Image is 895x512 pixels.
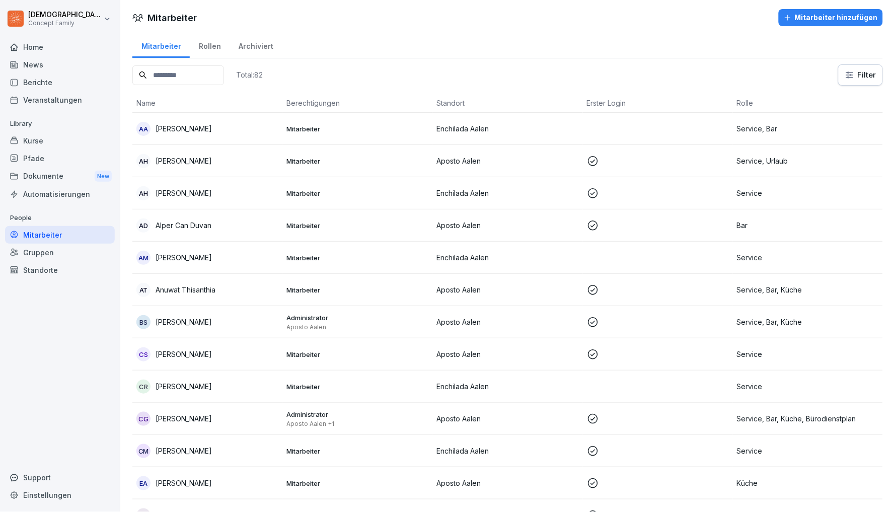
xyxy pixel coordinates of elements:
[286,189,428,198] p: Mitarbeiter
[28,11,102,19] p: [DEMOGRAPHIC_DATA] [PERSON_NAME]
[286,313,428,322] p: Administrator
[286,124,428,133] p: Mitarbeiter
[436,123,578,134] p: Enchilada Aalen
[784,12,878,23] div: Mitarbeiter hinzufügen
[436,413,578,424] p: Aposto Aalen
[156,156,212,166] p: [PERSON_NAME]
[286,221,428,230] p: Mitarbeiter
[5,132,115,150] a: Kurse
[5,185,115,203] a: Automatisierungen
[136,218,151,233] div: AD
[147,11,197,25] h1: Mitarbeiter
[733,94,883,113] th: Rolle
[136,380,151,394] div: CR
[5,91,115,109] a: Veranstaltungen
[190,32,230,58] a: Rollen
[136,476,151,490] div: EA
[28,20,102,27] p: Concept Family
[156,123,212,134] p: [PERSON_NAME]
[436,156,578,166] p: Aposto Aalen
[436,220,578,231] p: Aposto Aalen
[286,253,428,262] p: Mitarbeiter
[136,444,151,458] div: CM
[136,154,151,168] div: AH
[286,285,428,295] p: Mitarbeiter
[156,381,212,392] p: [PERSON_NAME]
[156,252,212,263] p: [PERSON_NAME]
[286,447,428,456] p: Mitarbeiter
[583,94,733,113] th: Erster Login
[5,38,115,56] a: Home
[436,349,578,359] p: Aposto Aalen
[5,469,115,486] div: Support
[5,486,115,504] a: Einstellungen
[286,420,428,428] p: Aposto Aalen +1
[845,70,876,80] div: Filter
[436,317,578,327] p: Aposto Aalen
[5,56,115,74] a: News
[136,251,151,265] div: AM
[436,381,578,392] p: Enchilada Aalen
[156,478,212,488] p: [PERSON_NAME]
[5,150,115,167] a: Pfade
[5,210,115,226] p: People
[136,315,151,329] div: BS
[286,350,428,359] p: Mitarbeiter
[156,349,212,359] p: [PERSON_NAME]
[136,347,151,361] div: CS
[230,32,282,58] a: Archiviert
[156,446,212,456] p: [PERSON_NAME]
[136,412,151,426] div: CG
[286,382,428,391] p: Mitarbeiter
[132,32,190,58] a: Mitarbeiter
[737,478,879,488] p: Küche
[5,74,115,91] a: Berichte
[286,157,428,166] p: Mitarbeiter
[136,186,151,200] div: AH
[5,261,115,279] a: Standorte
[286,323,428,331] p: Aposto Aalen
[156,317,212,327] p: [PERSON_NAME]
[5,116,115,132] p: Library
[737,446,879,456] p: Service
[5,167,115,186] div: Dokumente
[136,122,151,136] div: AA
[5,244,115,261] a: Gruppen
[737,220,879,231] p: Bar
[737,381,879,392] p: Service
[737,188,879,198] p: Service
[737,252,879,263] p: Service
[5,167,115,186] a: DokumenteNew
[432,94,582,113] th: Standort
[737,123,879,134] p: Service, Bar
[436,478,578,488] p: Aposto Aalen
[779,9,883,26] button: Mitarbeiter hinzufügen
[156,188,212,198] p: [PERSON_NAME]
[156,284,215,295] p: Anuwat Thisanthia
[286,410,428,419] p: Administrator
[436,252,578,263] p: Enchilada Aalen
[737,156,879,166] p: Service, Urlaub
[282,94,432,113] th: Berechtigungen
[95,171,112,182] div: New
[156,413,212,424] p: [PERSON_NAME]
[236,70,263,80] p: Total: 82
[436,284,578,295] p: Aposto Aalen
[132,94,282,113] th: Name
[5,226,115,244] a: Mitarbeiter
[286,479,428,488] p: Mitarbeiter
[136,283,151,297] div: AT
[737,284,879,295] p: Service, Bar, Küche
